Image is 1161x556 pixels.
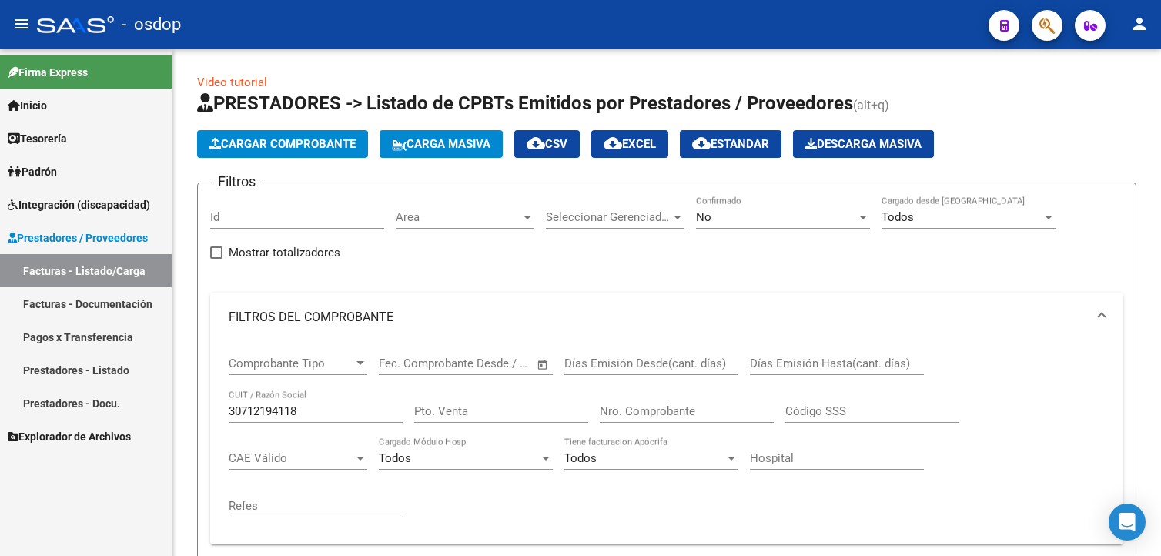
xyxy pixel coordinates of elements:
[8,229,148,246] span: Prestadores / Proveedores
[604,137,656,151] span: EXCEL
[8,163,57,180] span: Padrón
[853,98,889,112] span: (alt+q)
[210,171,263,193] h3: Filtros
[680,130,781,158] button: Estandar
[8,428,131,445] span: Explorador de Archivos
[514,130,580,158] button: CSV
[527,134,545,152] mat-icon: cloud_download
[392,137,490,151] span: Carga Masiva
[229,357,353,370] span: Comprobante Tipo
[546,210,671,224] span: Seleccionar Gerenciador
[692,134,711,152] mat-icon: cloud_download
[197,92,853,114] span: PRESTADORES -> Listado de CPBTs Emitidos por Prestadores / Proveedores
[564,451,597,465] span: Todos
[8,64,88,81] span: Firma Express
[396,210,520,224] span: Area
[210,293,1123,342] mat-expansion-panel-header: FILTROS DEL COMPROBANTE
[527,137,567,151] span: CSV
[229,243,340,262] span: Mostrar totalizadores
[122,8,181,42] span: - osdop
[696,210,711,224] span: No
[604,134,622,152] mat-icon: cloud_download
[1130,15,1149,33] mat-icon: person
[805,137,922,151] span: Descarga Masiva
[793,130,934,158] app-download-masive: Descarga masiva de comprobantes (adjuntos)
[455,357,530,370] input: Fecha fin
[882,210,914,224] span: Todos
[591,130,668,158] button: EXCEL
[1109,504,1146,541] div: Open Intercom Messenger
[197,75,267,89] a: Video tutorial
[534,356,552,373] button: Open calendar
[8,97,47,114] span: Inicio
[380,130,503,158] button: Carga Masiva
[379,357,441,370] input: Fecha inicio
[379,451,411,465] span: Todos
[209,137,356,151] span: Cargar Comprobante
[229,309,1086,326] mat-panel-title: FILTROS DEL COMPROBANTE
[229,451,353,465] span: CAE Válido
[210,342,1123,544] div: FILTROS DEL COMPROBANTE
[197,130,368,158] button: Cargar Comprobante
[793,130,934,158] button: Descarga Masiva
[8,196,150,213] span: Integración (discapacidad)
[692,137,769,151] span: Estandar
[8,130,67,147] span: Tesorería
[12,15,31,33] mat-icon: menu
